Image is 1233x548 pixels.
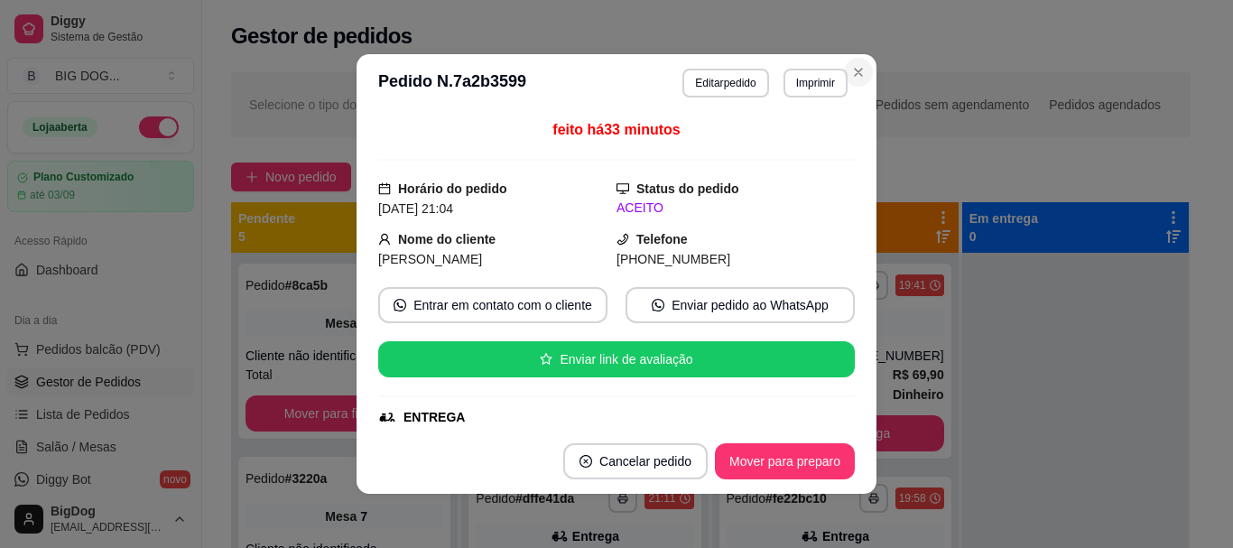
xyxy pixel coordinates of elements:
[378,252,482,266] span: [PERSON_NAME]
[394,299,406,311] span: whats-app
[579,455,592,468] span: close-circle
[378,201,453,216] span: [DATE] 21:04
[398,181,507,196] strong: Horário do pedido
[616,199,855,218] div: ACEITO
[616,233,629,246] span: phone
[682,69,768,98] button: Editarpedido
[783,69,848,98] button: Imprimir
[626,287,855,323] button: whats-appEnviar pedido ao WhatsApp
[403,408,465,427] div: ENTREGA
[378,341,855,377] button: starEnviar link de avaliação
[540,353,552,366] span: star
[616,252,730,266] span: [PHONE_NUMBER]
[378,233,391,246] span: user
[378,287,607,323] button: whats-appEntrar em contato com o cliente
[652,299,664,311] span: whats-app
[398,232,496,246] strong: Nome do cliente
[552,122,680,137] span: feito há 33 minutos
[563,443,708,479] button: close-circleCancelar pedido
[715,443,855,479] button: Mover para preparo
[636,181,739,196] strong: Status do pedido
[378,182,391,195] span: calendar
[616,182,629,195] span: desktop
[636,232,688,246] strong: Telefone
[844,58,873,87] button: Close
[378,69,526,98] h3: Pedido N. 7a2b3599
